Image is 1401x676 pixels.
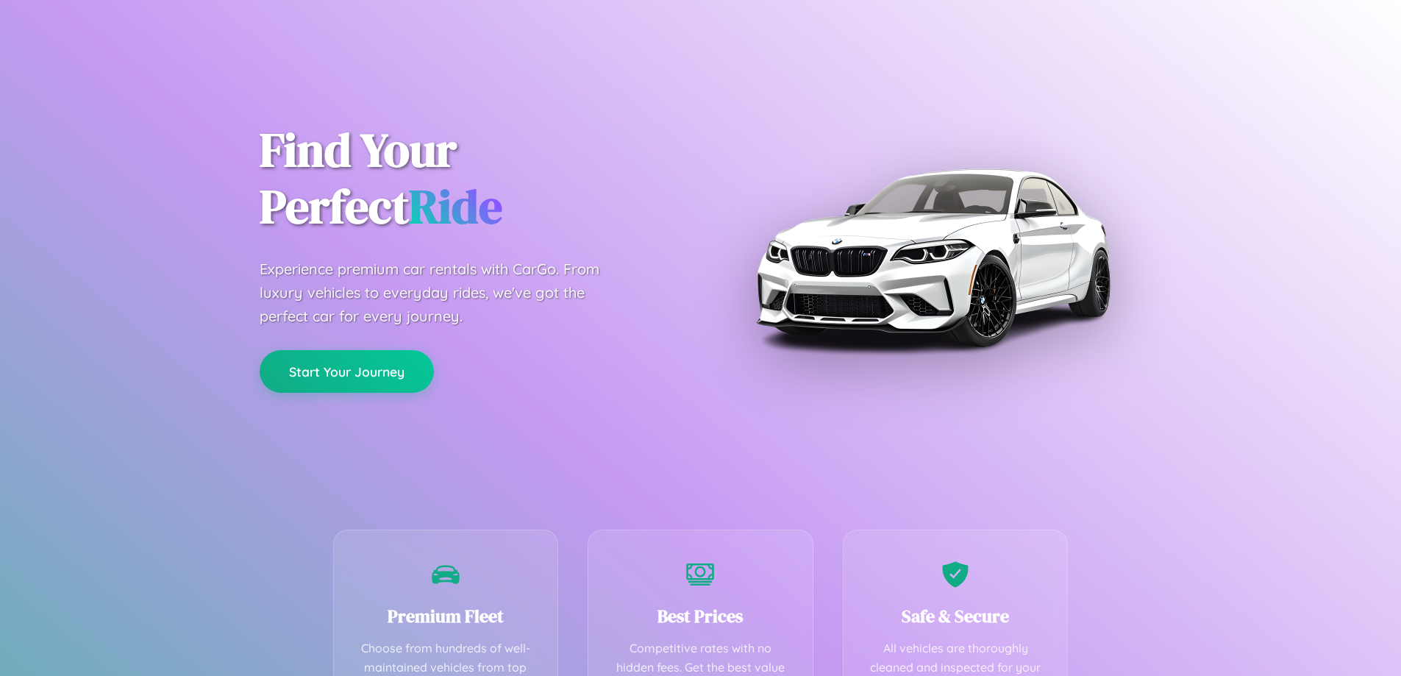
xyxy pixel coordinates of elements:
[749,74,1116,441] img: Premium BMW car rental vehicle
[866,604,1046,628] h3: Safe & Secure
[260,257,627,328] p: Experience premium car rentals with CarGo. From luxury vehicles to everyday rides, we've got the ...
[260,122,679,235] h1: Find Your Perfect
[356,604,536,628] h3: Premium Fleet
[610,604,791,628] h3: Best Prices
[260,350,434,393] button: Start Your Journey
[409,174,502,238] span: Ride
